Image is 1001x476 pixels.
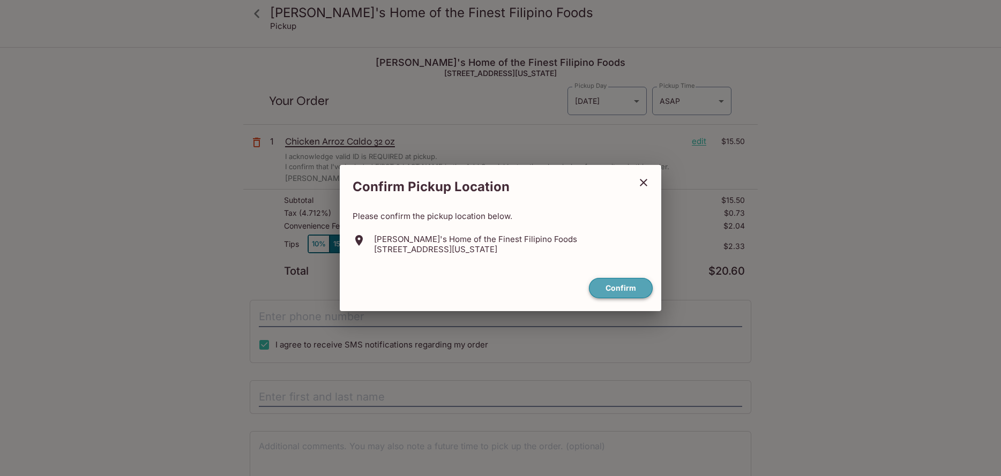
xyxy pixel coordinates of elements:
[353,211,648,221] p: Please confirm the pickup location below.
[630,169,657,196] button: close
[589,278,653,299] button: confirm
[340,173,630,200] h2: Confirm Pickup Location
[374,234,577,244] p: [PERSON_NAME]'s Home of the Finest Filipino Foods
[374,244,577,254] p: [STREET_ADDRESS][US_STATE]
